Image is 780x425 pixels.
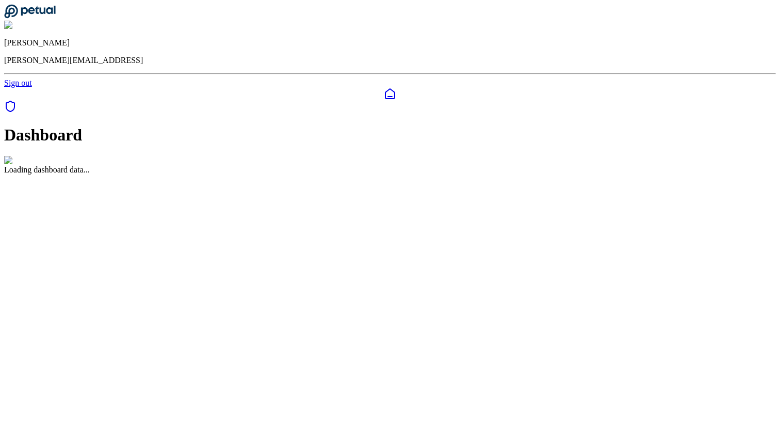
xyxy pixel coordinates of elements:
[4,165,776,175] div: Loading dashboard data...
[4,38,776,48] p: [PERSON_NAME]
[4,56,776,65] p: [PERSON_NAME][EMAIL_ADDRESS]
[4,88,776,100] a: Dashboard
[4,78,32,87] a: Sign out
[4,21,47,30] img: James Lee
[4,100,776,115] a: SOC
[4,125,776,145] h1: Dashboard
[4,11,56,20] a: Go to Dashboard
[4,156,30,165] img: Logo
